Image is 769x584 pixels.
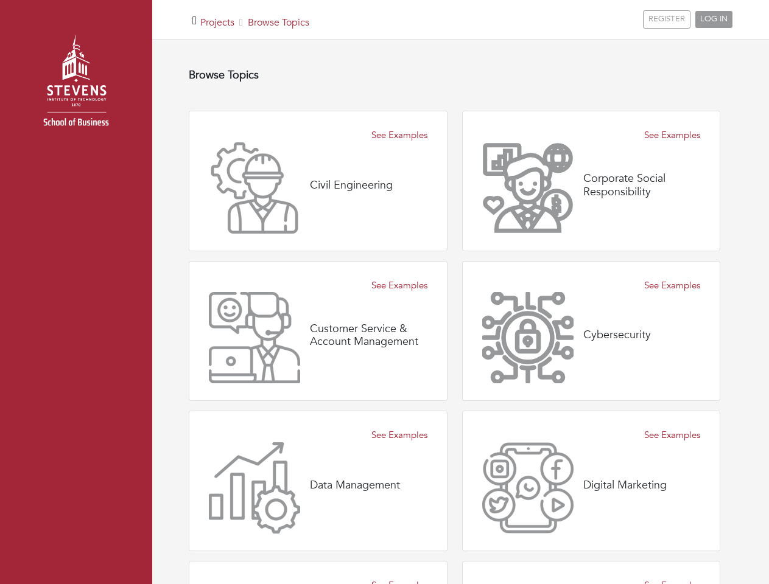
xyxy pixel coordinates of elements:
[644,279,700,293] a: See Examples
[583,479,667,492] h4: Digital Marketing
[200,16,234,29] a: Projects
[371,279,427,293] a: See Examples
[371,128,427,142] a: See Examples
[644,428,700,442] a: See Examples
[248,16,309,29] a: Browse Topics
[644,128,700,142] a: See Examples
[12,21,140,149] img: stevens_logo.png
[643,10,690,29] a: REGISTER
[583,172,701,198] h4: Corporate Social Responsibility
[310,179,393,192] h4: Civil Engineering
[310,322,427,349] h4: Customer Service & Account Management
[583,328,651,342] h4: Cybersecurity
[695,11,732,28] a: LOG IN
[371,428,427,442] a: See Examples
[310,479,400,492] h4: Data Management
[189,69,720,82] h4: Browse Topics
